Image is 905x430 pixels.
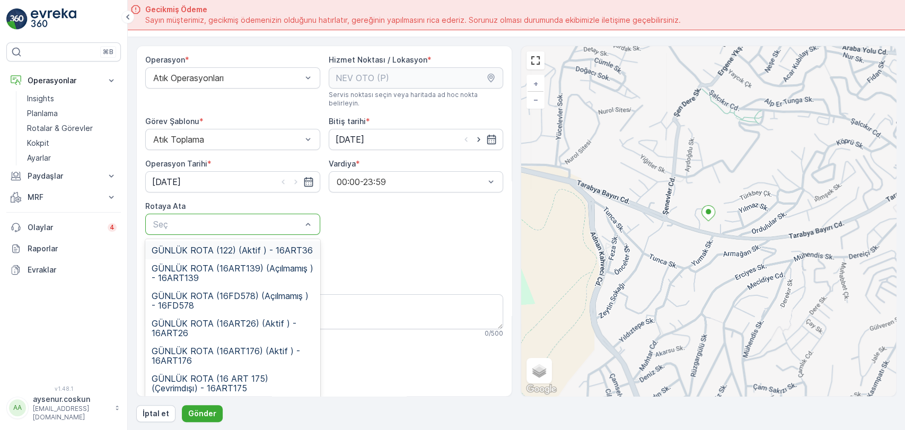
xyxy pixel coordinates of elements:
button: Paydaşlar [6,165,121,187]
span: GÜNLÜK ROTA (122) (Aktif ) - 16ART36 [152,245,313,255]
p: Gönder [188,408,216,419]
button: Gönder [182,405,223,422]
p: Operasyonlar [28,75,100,86]
p: MRF [28,192,100,203]
a: Layers [528,359,551,382]
a: Raporlar [6,238,121,259]
p: Planlama [27,108,58,119]
a: Bu bölgeyi Google Haritalar'da açın (yeni pencerede açılır) [524,382,559,396]
label: Operasyon [145,55,185,64]
p: 4 [110,223,115,232]
h3: Adım 1: Atık Toplama [145,383,503,396]
a: Planlama [23,106,121,121]
span: Gecikmiş Ödeme [145,4,681,15]
label: Vardiya [329,159,356,168]
span: GÜNLÜK ROTA (16FD578) (Açılmamış ) - 16FD578 [152,291,314,310]
a: View Fullscreen [528,52,543,68]
p: ⌘B [103,48,113,56]
img: logo [6,8,28,30]
div: AA [9,399,26,416]
a: Olaylar4 [6,217,121,238]
label: Görev Şablonu [145,117,199,126]
a: Uzaklaştır [528,92,543,108]
img: Google [524,382,559,396]
label: Bitiş tarihi [329,117,366,126]
span: Sayın müşterimiz, gecikmiş ödemenizin olduğunu hatırlatır, gereğinin yapılmasını rica ederiz. Sor... [145,15,681,25]
input: dd/mm/yyyy [145,171,320,192]
button: İptal et [136,405,175,422]
p: Ayarlar [27,153,51,163]
h2: Görev Şablonu Yapılandırması [145,355,503,371]
label: Operasyon Tarihi [145,159,207,168]
span: Servis noktası seçin veya haritada ad hoc nokta belirleyin. [329,91,504,108]
a: Evraklar [6,259,121,280]
p: İptal et [143,408,169,419]
input: NEV OTO (P) [329,67,504,89]
a: Rotalar & Görevler [23,121,121,136]
button: AAaysenur.coskun[EMAIL_ADDRESS][DOMAIN_NAME] [6,394,121,422]
p: Seç [153,218,302,231]
p: Evraklar [28,265,117,275]
p: Rotalar & Görevler [27,123,93,134]
p: Raporlar [28,243,117,254]
a: Yakınlaştır [528,76,543,92]
a: Ayarlar [23,151,121,165]
p: 0 / 500 [485,329,503,338]
a: Insights [23,91,121,106]
label: Hizmet Noktası / Lokasyon [329,55,427,64]
a: Kokpit [23,136,121,151]
p: Paydaşlar [28,171,100,181]
p: aysenur.coskun [33,394,109,405]
span: GÜNLÜK ROTA (16 ART 175) (Çevrimdışı) - 16ART175 [152,374,314,393]
span: v 1.48.1 [6,385,121,392]
label: Rotaya Ata [145,201,186,210]
span: + [533,79,538,88]
p: Kokpit [27,138,49,148]
input: dd/mm/yyyy [329,129,504,150]
p: Insights [27,93,54,104]
span: GÜNLÜK ROTA (16ART26) (Aktif ) - 16ART26 [152,319,314,338]
p: Olaylar [28,222,101,233]
span: − [533,95,539,104]
button: MRF [6,187,121,208]
span: GÜNLÜK ROTA (16ART176) (Aktif ) - 16ART176 [152,346,314,365]
button: Operasyonlar [6,70,121,91]
img: logo_light-DOdMpM7g.png [31,8,76,30]
span: GÜNLÜK ROTA (16ART139) (Açılmamış ) - 16ART139 [152,264,314,283]
p: [EMAIL_ADDRESS][DOMAIN_NAME] [33,405,109,422]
